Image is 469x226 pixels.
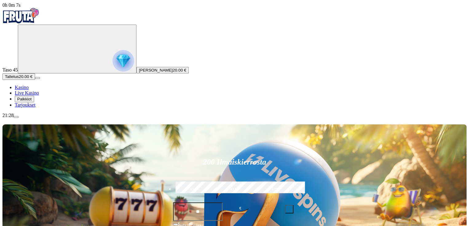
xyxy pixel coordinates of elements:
[2,19,39,24] a: Fruta
[2,67,18,72] span: Taso 45
[15,102,35,107] a: Tarjoukset
[178,221,180,225] span: €
[2,113,14,118] span: 21:28
[2,2,21,8] span: user session time
[2,85,467,108] nav: Main menu
[239,205,241,211] span: €
[173,68,186,72] span: 20.00 €
[17,97,32,101] span: Palkkiot
[112,50,134,72] img: reward progress
[285,205,294,213] button: plus icon
[175,205,184,213] button: minus icon
[15,85,29,90] a: Kasino
[256,181,295,198] label: €250
[15,96,34,102] button: Palkkiot
[15,90,39,95] a: Live Kasino
[35,77,40,79] button: menu
[215,181,254,198] label: €150
[19,74,32,79] span: 20.00 €
[14,116,18,118] button: menu
[5,74,19,79] span: Talletus
[2,8,467,108] nav: Primary
[136,67,189,73] button: [PERSON_NAME]20.00 €
[174,181,213,198] label: €50
[2,8,39,23] img: Fruta
[139,68,173,72] span: [PERSON_NAME]
[2,73,35,80] button: Talletusplus icon20.00 €
[18,25,136,73] button: reward progress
